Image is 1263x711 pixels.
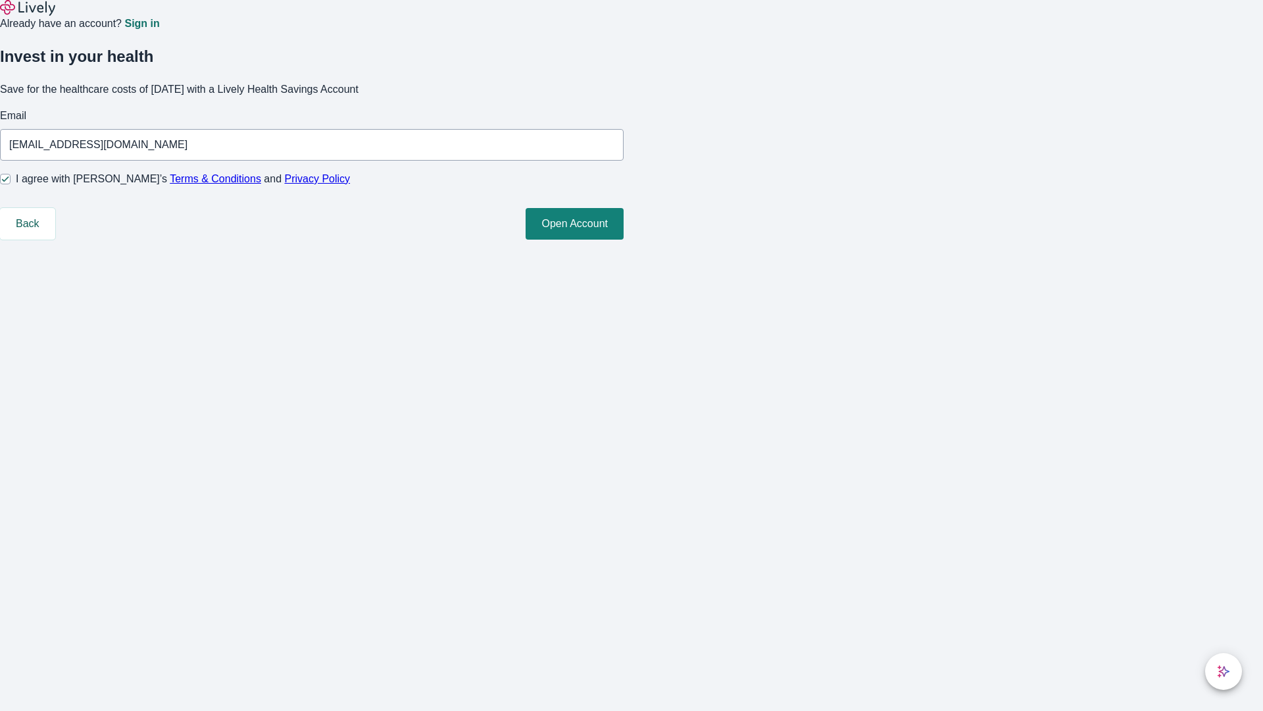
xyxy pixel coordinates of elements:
svg: Lively AI Assistant [1217,665,1230,678]
button: chat [1205,653,1242,690]
span: I agree with [PERSON_NAME]’s and [16,171,350,187]
a: Sign in [124,18,159,29]
a: Terms & Conditions [170,173,261,184]
a: Privacy Policy [285,173,351,184]
button: Open Account [526,208,624,240]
